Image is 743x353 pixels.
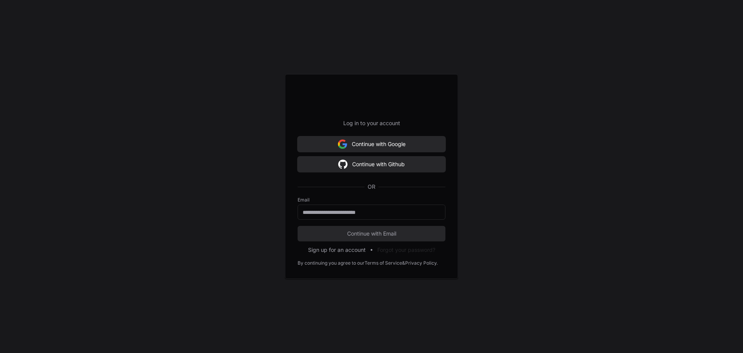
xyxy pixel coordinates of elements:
[298,260,365,266] div: By continuing you agree to our
[298,226,445,241] button: Continue with Email
[298,230,445,238] span: Continue with Email
[338,157,348,172] img: Sign in with google
[298,136,445,152] button: Continue with Google
[365,183,378,191] span: OR
[402,260,405,266] div: &
[338,136,347,152] img: Sign in with google
[298,197,445,203] label: Email
[365,260,402,266] a: Terms of Service
[298,157,445,172] button: Continue with Github
[405,260,438,266] a: Privacy Policy.
[377,246,435,254] button: Forgot your password?
[298,119,445,127] p: Log in to your account
[308,246,366,254] button: Sign up for an account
